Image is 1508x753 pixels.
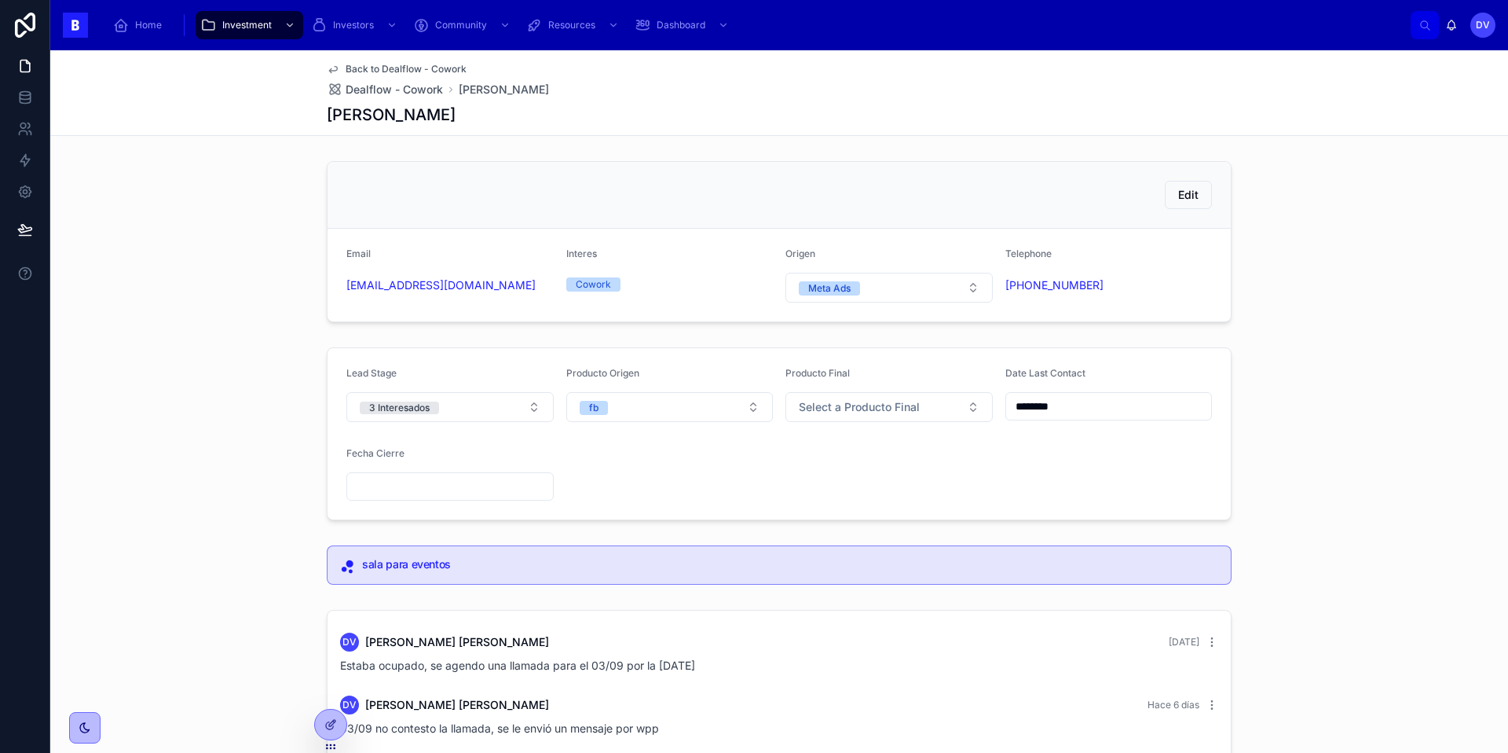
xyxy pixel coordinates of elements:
[808,281,851,296] div: Meta Ads
[408,11,518,39] a: Community
[63,13,88,38] img: App logo
[785,392,993,422] button: Select Button
[346,367,397,379] span: Lead Stage
[799,280,860,296] button: Unselect META_ADS
[346,447,404,459] span: Fecha Cierre
[522,11,627,39] a: Resources
[459,82,549,97] a: [PERSON_NAME]
[365,634,549,650] span: [PERSON_NAME] [PERSON_NAME]
[566,248,597,259] span: Interes
[327,63,467,75] a: Back to Dealflow - Cowork
[369,402,430,414] div: 3 Interesados
[785,273,993,303] button: Select Button
[346,82,443,97] span: Dealflow - Cowork
[548,19,595,31] span: Resources
[785,367,850,379] span: Producto Final
[342,636,357,648] span: DV
[346,277,536,293] a: [EMAIL_ADDRESS][DOMAIN_NAME]
[1147,699,1199,711] span: Hace 6 días
[589,401,598,415] div: fb
[342,699,357,711] span: DV
[365,697,549,713] span: [PERSON_NAME] [PERSON_NAME]
[1476,19,1490,31] span: DV
[135,19,162,31] span: Home
[306,11,405,39] a: Investors
[108,11,173,39] a: Home
[576,277,611,292] div: Cowork
[327,82,443,97] a: Dealflow - Cowork
[346,392,554,422] button: Select Button
[1178,187,1199,203] span: Edit
[346,63,467,75] span: Back to Dealflow - Cowork
[435,19,487,31] span: Community
[196,11,303,39] a: Investment
[799,399,920,415] span: Select a Producto Final
[346,248,371,259] span: Email
[340,659,695,672] span: Estaba ocupado, se agendo una llamada para el 03/09 por la [DATE]
[1005,277,1104,293] a: [PHONE_NUMBER]
[785,248,815,259] span: Origen
[101,8,1411,42] div: scrollable content
[566,392,774,422] button: Select Button
[566,367,639,379] span: Producto Origen
[222,19,272,31] span: Investment
[1169,636,1199,648] span: [DATE]
[333,19,374,31] span: Investors
[657,19,705,31] span: Dashboard
[630,11,737,39] a: Dashboard
[362,559,1218,570] h5: sala para eventos
[340,722,659,735] span: 03/09 no contesto la llamada, se le envió un mensaje por wpp
[327,104,456,126] h1: [PERSON_NAME]
[1005,367,1085,379] span: Date Last Contact
[1005,248,1052,259] span: Telephone
[1165,181,1212,209] button: Edit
